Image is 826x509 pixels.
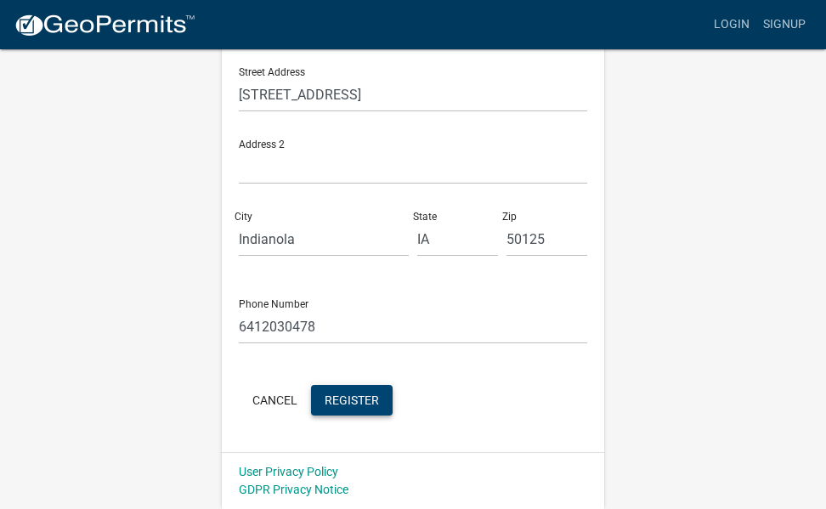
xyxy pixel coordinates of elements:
a: Signup [756,8,812,41]
a: Login [707,8,756,41]
span: Register [325,393,379,406]
a: GDPR Privacy Notice [239,483,348,496]
button: Register [311,385,393,416]
button: Cancel [239,385,311,416]
a: User Privacy Policy [239,465,338,478]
